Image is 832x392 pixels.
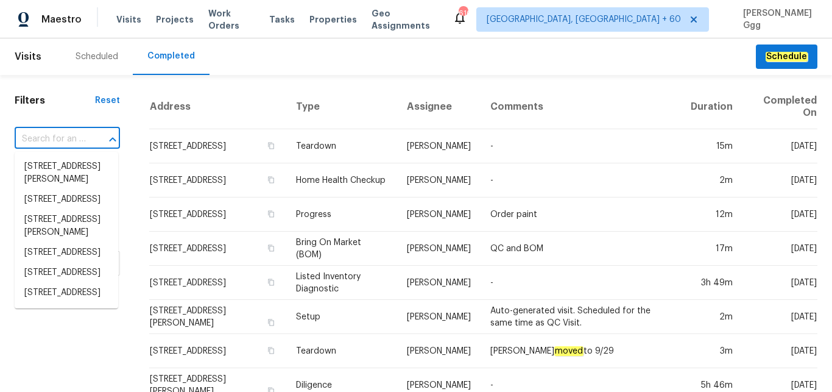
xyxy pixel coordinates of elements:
[372,7,438,32] span: Geo Assignments
[681,232,742,266] td: 17m
[481,300,681,334] td: Auto-generated visit. Scheduled for the same time as QC Visit.
[481,129,681,163] td: -
[742,198,817,232] td: [DATE]
[286,300,397,334] td: Setup
[766,52,808,62] em: Schedule
[397,232,481,266] td: [PERSON_NAME]
[266,208,277,219] button: Copy Address
[15,94,95,107] h1: Filters
[266,345,277,356] button: Copy Address
[481,85,681,129] th: Comments
[266,243,277,254] button: Copy Address
[742,266,817,300] td: [DATE]
[95,94,120,107] div: Reset
[681,266,742,300] td: 3h 49m
[481,163,681,198] td: -
[286,334,397,368] td: Teardown
[41,13,82,26] span: Maestro
[756,45,817,69] button: Schedule
[397,300,481,334] td: [PERSON_NAME]
[487,13,681,26] span: [GEOGRAPHIC_DATA], [GEOGRAPHIC_DATA] + 60
[15,243,118,263] li: [STREET_ADDRESS]
[149,334,286,368] td: [STREET_ADDRESS]
[742,300,817,334] td: [DATE]
[149,198,286,232] td: [STREET_ADDRESS]
[397,163,481,198] td: [PERSON_NAME]
[15,263,118,283] li: [STREET_ADDRESS]
[149,300,286,334] td: [STREET_ADDRESS][PERSON_NAME]
[397,334,481,368] td: [PERSON_NAME]
[266,277,277,288] button: Copy Address
[149,163,286,198] td: [STREET_ADDRESS]
[397,129,481,163] td: [PERSON_NAME]
[481,232,681,266] td: QC and BOM
[266,140,277,151] button: Copy Address
[116,13,141,26] span: Visits
[15,283,118,303] li: [STREET_ADDRESS]
[149,232,286,266] td: [STREET_ADDRESS]
[681,163,742,198] td: 2m
[742,232,817,266] td: [DATE]
[742,129,817,163] td: [DATE]
[15,43,41,70] span: Visits
[397,266,481,300] td: [PERSON_NAME]
[76,51,118,63] div: Scheduled
[286,163,397,198] td: Home Health Checkup
[286,232,397,266] td: Bring On Market (BOM)
[481,198,681,232] td: Order paint
[269,15,295,24] span: Tasks
[149,85,286,129] th: Address
[397,85,481,129] th: Assignee
[286,85,397,129] th: Type
[742,334,817,368] td: [DATE]
[149,266,286,300] td: [STREET_ADDRESS]
[459,7,467,20] div: 610
[738,7,814,32] span: [PERSON_NAME] Ggg
[15,303,118,336] li: [STREET_ADDRESS][PERSON_NAME]
[266,317,277,328] button: Copy Address
[681,334,742,368] td: 3m
[681,198,742,232] td: 12m
[681,300,742,334] td: 2m
[147,50,195,62] div: Completed
[286,198,397,232] td: Progress
[104,131,121,148] button: Close
[266,174,277,185] button: Copy Address
[554,346,583,356] em: moved
[149,129,286,163] td: [STREET_ADDRESS]
[681,129,742,163] td: 15m
[286,266,397,300] td: Listed Inventory Diagnostic
[286,129,397,163] td: Teardown
[481,334,681,368] td: [PERSON_NAME] to 9/29
[15,210,118,243] li: [STREET_ADDRESS][PERSON_NAME]
[742,163,817,198] td: [DATE]
[309,13,357,26] span: Properties
[681,85,742,129] th: Duration
[15,157,118,190] li: [STREET_ADDRESS][PERSON_NAME]
[156,13,194,26] span: Projects
[15,130,86,149] input: Search for an address...
[15,190,118,210] li: [STREET_ADDRESS]
[397,198,481,232] td: [PERSON_NAME]
[208,7,255,32] span: Work Orders
[742,85,817,129] th: Completed On
[481,266,681,300] td: -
